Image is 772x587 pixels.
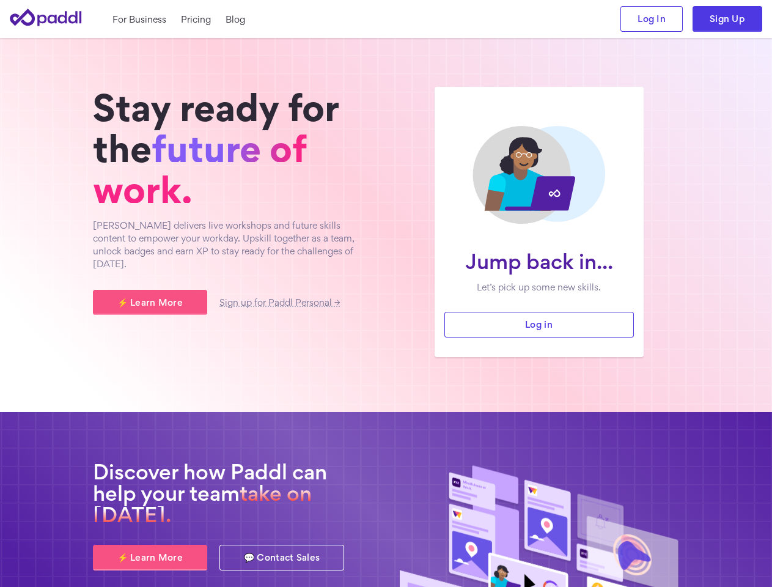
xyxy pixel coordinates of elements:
h1: Jump back in... [454,251,624,272]
a: ⚡ Learn More [93,545,207,570]
a: ⚡ Learn More [93,290,207,316]
a: Blog [226,13,245,26]
span: future of work. [93,135,307,203]
a: Log In [620,6,683,32]
p: Let’s pick up some new skills. [454,281,624,293]
a: Sign Up [693,6,762,32]
h1: Stay ready for the [93,87,374,210]
a: Pricing [181,13,211,26]
h2: Discover how Paddl can help your team [93,461,374,526]
a: 💬 Contact Sales [219,545,344,570]
a: For Business [112,13,166,26]
a: Sign up for Paddl Personal → [219,299,340,307]
a: Log in [444,312,634,338]
p: [PERSON_NAME] delivers live workshops and future skills content to empower your workday. Upskill ... [93,219,374,270]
